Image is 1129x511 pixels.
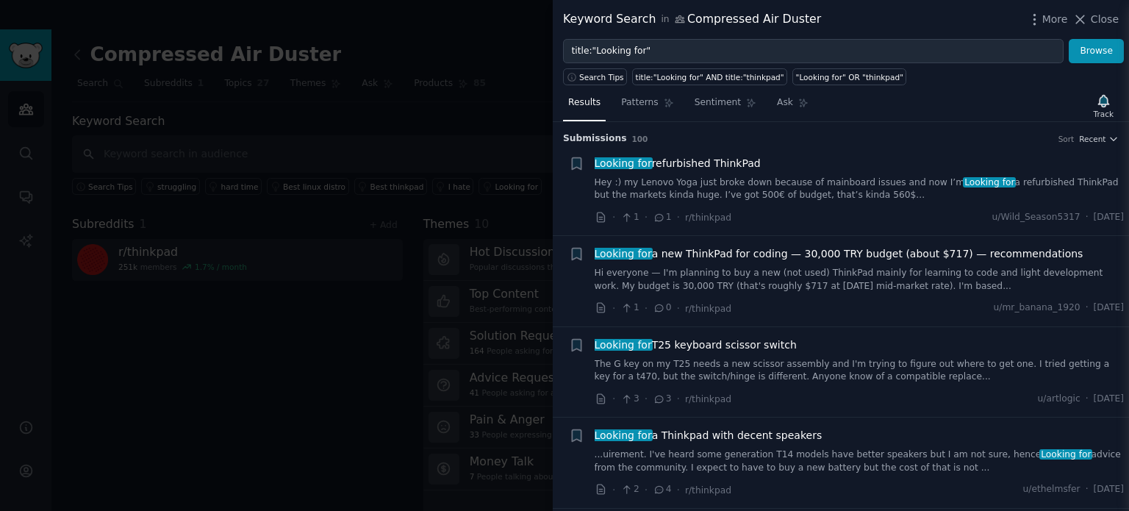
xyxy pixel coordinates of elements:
[772,91,814,121] a: Ask
[620,211,639,224] span: 1
[595,428,822,443] span: a Thinkpad with decent speakers
[1027,12,1068,27] button: More
[593,429,653,441] span: Looking for
[620,393,639,406] span: 3
[695,96,741,110] span: Sentiment
[595,337,797,353] a: Looking forT25 keyboard scissor switch
[677,482,680,498] span: ·
[563,132,627,146] span: Submission s
[992,211,1080,224] span: u/Wild_Season5317
[1094,301,1124,315] span: [DATE]
[636,72,784,82] div: title:"Looking for" AND title:"thinkpad"
[595,267,1125,293] a: Hi everyone — I'm planning to buy a new (not used) ThinkPad mainly for learning to code and light...
[563,10,821,29] div: Keyword Search Compressed Air Duster
[595,337,797,353] span: T25 keyboard scissor switch
[595,156,761,171] a: Looking forrefurbished ThinkPad
[593,157,653,169] span: Looking for
[685,212,731,223] span: r/thinkpad
[595,246,1083,262] span: a new ThinkPad for coding — 30,000 TRY budget (about $717) — recommendations
[579,72,624,82] span: Search Tips
[1069,39,1124,64] button: Browse
[1072,12,1119,27] button: Close
[994,301,1080,315] span: u/mr_banana_1920
[612,482,615,498] span: ·
[1042,12,1068,27] span: More
[653,211,671,224] span: 1
[612,301,615,316] span: ·
[645,391,648,407] span: ·
[685,394,731,404] span: r/thinkpad
[1086,301,1089,315] span: ·
[1086,211,1089,224] span: ·
[595,176,1125,202] a: Hey :) my Lenovo Yoga just broke down because of mainboard issues and now I’mLooking fora refurbi...
[563,39,1064,64] input: Try a keyword related to your business
[1086,483,1089,496] span: ·
[689,91,761,121] a: Sentiment
[653,301,671,315] span: 0
[677,391,680,407] span: ·
[593,339,653,351] span: Looking for
[1091,12,1119,27] span: Close
[1094,483,1124,496] span: [DATE]
[1058,134,1075,144] div: Sort
[632,68,787,85] a: title:"Looking for" AND title:"thinkpad"
[595,428,822,443] a: Looking fora Thinkpad with decent speakers
[620,483,639,496] span: 2
[595,246,1083,262] a: Looking fora new ThinkPad for coding — 30,000 TRY budget (about $717) — recommendations
[685,485,731,496] span: r/thinkpad
[612,391,615,407] span: ·
[563,68,627,85] button: Search Tips
[1039,449,1092,460] span: Looking for
[1094,109,1114,119] div: Track
[792,68,906,85] a: "Looking for" OR "thinkpad"
[796,72,903,82] div: "Looking for" OR "thinkpad"
[593,248,653,260] span: Looking for
[645,210,648,225] span: ·
[1089,90,1119,121] button: Track
[1038,393,1080,406] span: u/artlogic
[653,393,671,406] span: 3
[677,301,680,316] span: ·
[595,156,761,171] span: refurbished ThinkPad
[612,210,615,225] span: ·
[563,91,606,121] a: Results
[620,301,639,315] span: 1
[653,483,671,496] span: 4
[661,13,669,26] span: in
[645,482,648,498] span: ·
[595,358,1125,384] a: The G key on my T25 needs a new scissor assembly and I'm trying to figure out where to get one. I...
[1079,134,1119,144] button: Recent
[616,91,678,121] a: Patterns
[677,210,680,225] span: ·
[963,177,1016,187] span: Looking for
[1094,393,1124,406] span: [DATE]
[1094,211,1124,224] span: [DATE]
[645,301,648,316] span: ·
[621,96,658,110] span: Patterns
[685,304,731,314] span: r/thinkpad
[1079,134,1105,144] span: Recent
[1023,483,1080,496] span: u/ethelmsfer
[777,96,793,110] span: Ask
[595,449,1125,474] a: ...uirement. I've heard some generation T14 models have better speakers but I am not sure, henceL...
[1086,393,1089,406] span: ·
[632,135,648,143] span: 100
[568,96,601,110] span: Results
